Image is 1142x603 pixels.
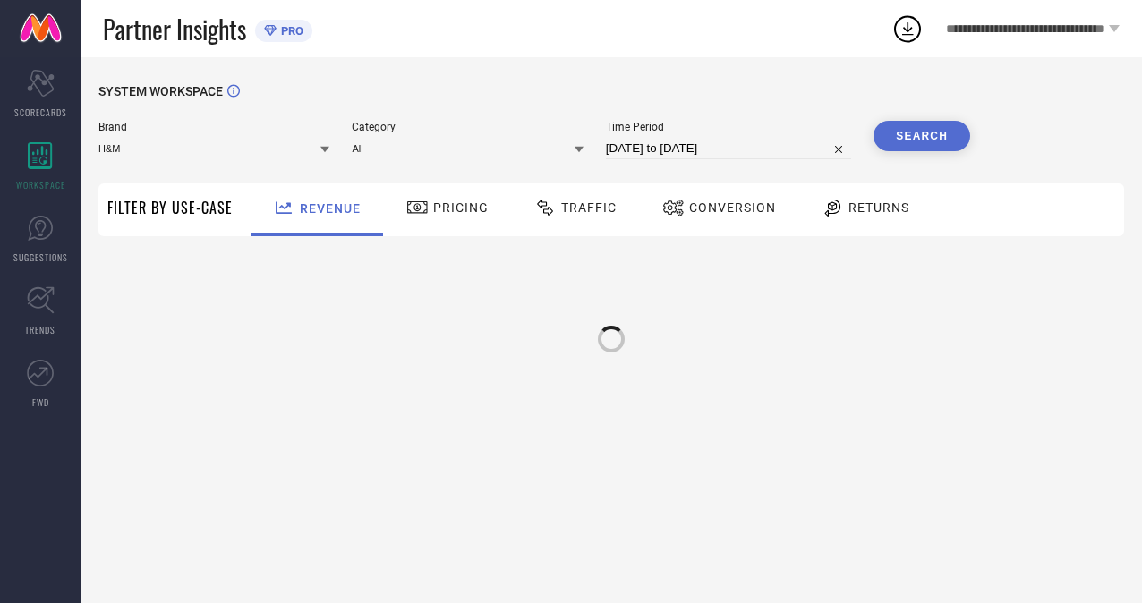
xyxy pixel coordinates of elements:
[606,121,851,133] span: Time Period
[300,201,361,216] span: Revenue
[848,200,909,215] span: Returns
[98,121,329,133] span: Brand
[98,84,223,98] span: SYSTEM WORKSPACE
[433,200,489,215] span: Pricing
[689,200,776,215] span: Conversion
[561,200,617,215] span: Traffic
[32,395,49,409] span: FWD
[352,121,583,133] span: Category
[107,197,233,218] span: Filter By Use-Case
[891,13,924,45] div: Open download list
[14,106,67,119] span: SCORECARDS
[606,138,851,159] input: Select time period
[277,24,303,38] span: PRO
[103,11,246,47] span: Partner Insights
[16,178,65,191] span: WORKSPACE
[874,121,970,151] button: Search
[13,251,68,264] span: SUGGESTIONS
[25,323,55,336] span: TRENDS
